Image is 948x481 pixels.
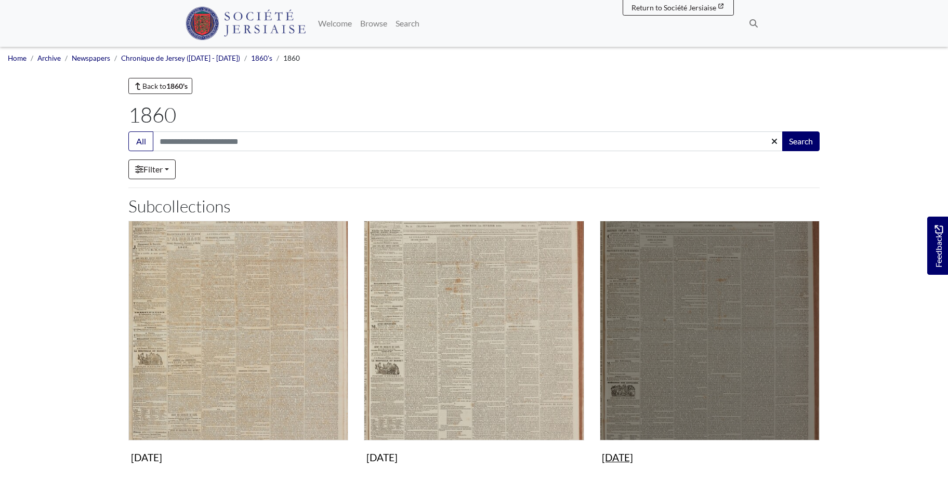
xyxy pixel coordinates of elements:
a: Chronique de Jersey ([DATE] - [DATE]) [121,54,240,62]
a: Newspapers [72,54,110,62]
a: 1860's [251,54,272,62]
a: Welcome [314,13,356,34]
a: March 1860 [DATE] [600,221,820,468]
h2: Subcollections [128,196,820,216]
h1: 1860 [128,102,820,127]
strong: 1860's [166,82,188,90]
a: Home [8,54,27,62]
span: Return to Société Jersiaise [631,3,716,12]
a: Filter [128,159,176,179]
button: Search [782,131,820,151]
a: January 1860 [DATE] [128,221,348,468]
span: 1860 [283,54,300,62]
a: Société Jersiaise logo [186,4,306,43]
a: Archive [37,54,61,62]
a: Search [391,13,424,34]
img: March 1860 [600,221,820,440]
img: February 1860 [364,221,584,440]
img: Société Jersiaise [186,7,306,40]
img: January 1860 [128,221,348,440]
a: Back to1860's [128,78,192,94]
span: Feedback [932,225,945,267]
input: Search this collection... [153,131,783,151]
a: February 1860 [DATE] [364,221,584,468]
a: Browse [356,13,391,34]
a: Would you like to provide feedback? [927,217,948,275]
button: All [128,131,153,151]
